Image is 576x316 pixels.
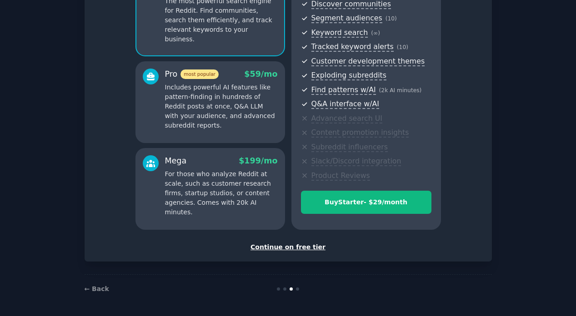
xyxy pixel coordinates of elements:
[386,15,397,22] span: ( 10 )
[311,143,388,152] span: Subreddit influencers
[239,156,277,165] span: $ 199 /mo
[311,171,370,181] span: Product Reviews
[311,42,394,52] span: Tracked keyword alerts
[371,30,380,36] span: ( ∞ )
[397,44,408,50] span: ( 10 )
[311,128,409,138] span: Content promotion insights
[311,114,382,123] span: Advanced search UI
[244,69,277,79] span: $ 59 /mo
[165,83,278,130] p: Includes powerful AI features like pattern-finding in hundreds of Reddit posts at once, Q&A LLM w...
[311,71,386,80] span: Exploding subreddits
[94,242,482,252] div: Continue on free tier
[180,69,219,79] span: most popular
[301,197,431,207] div: Buy Starter - $ 29 /month
[165,155,187,167] div: Mega
[311,28,368,38] span: Keyword search
[165,69,219,80] div: Pro
[85,285,109,292] a: ← Back
[165,169,278,217] p: For those who analyze Reddit at scale, such as customer research firms, startup studios, or conte...
[311,14,382,23] span: Segment audiences
[301,191,431,214] button: BuyStarter- $29/month
[379,87,422,94] span: ( 2k AI minutes )
[311,99,379,109] span: Q&A interface w/AI
[311,85,376,95] span: Find patterns w/AI
[311,57,425,66] span: Customer development themes
[311,157,401,166] span: Slack/Discord integration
